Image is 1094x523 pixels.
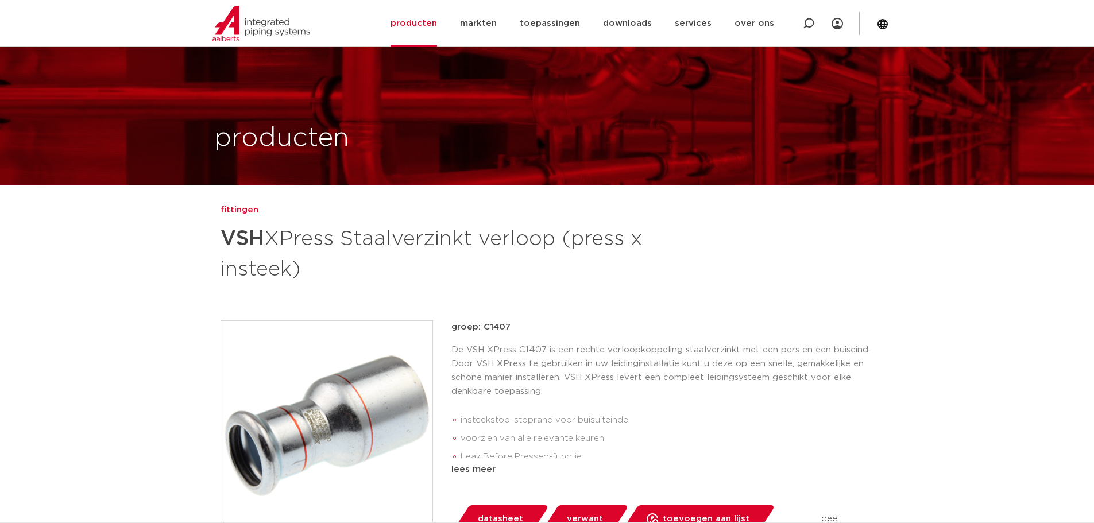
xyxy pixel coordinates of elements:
li: insteekstop: stoprand voor buisuiteinde [461,411,874,429]
div: lees meer [451,463,874,476]
p: De VSH XPress C1407 is een rechte verloopkoppeling staalverzinkt met een pers en een buiseind. Do... [451,343,874,398]
h1: producten [214,120,349,157]
p: groep: C1407 [451,320,874,334]
a: fittingen [221,203,258,217]
li: Leak Before Pressed-functie [461,448,874,466]
h1: XPress Staalverzinkt verloop (press x insteek) [221,222,652,284]
li: voorzien van alle relevante keuren [461,429,874,448]
strong: VSH [221,228,264,249]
